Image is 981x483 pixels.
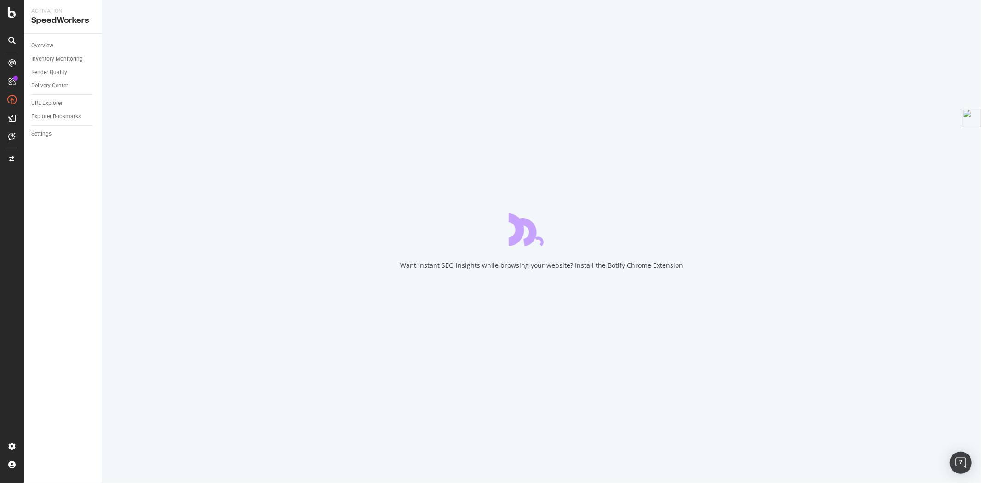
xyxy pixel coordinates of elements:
div: URL Explorer [31,98,63,108]
div: animation [509,213,575,246]
div: Open Intercom Messenger [950,452,972,474]
img: side-widget.svg [963,109,981,127]
div: SpeedWorkers [31,15,94,26]
a: Render Quality [31,68,95,77]
a: URL Explorer [31,98,95,108]
a: Overview [31,41,95,51]
div: Render Quality [31,68,67,77]
div: Delivery Center [31,81,68,91]
a: Settings [31,129,95,139]
a: Inventory Monitoring [31,54,95,64]
div: Want instant SEO insights while browsing your website? Install the Botify Chrome Extension [400,261,683,270]
a: Explorer Bookmarks [31,112,95,121]
div: Explorer Bookmarks [31,112,81,121]
div: Activation [31,7,94,15]
div: Overview [31,41,53,51]
a: Delivery Center [31,81,95,91]
div: Settings [31,129,52,139]
div: Inventory Monitoring [31,54,83,64]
